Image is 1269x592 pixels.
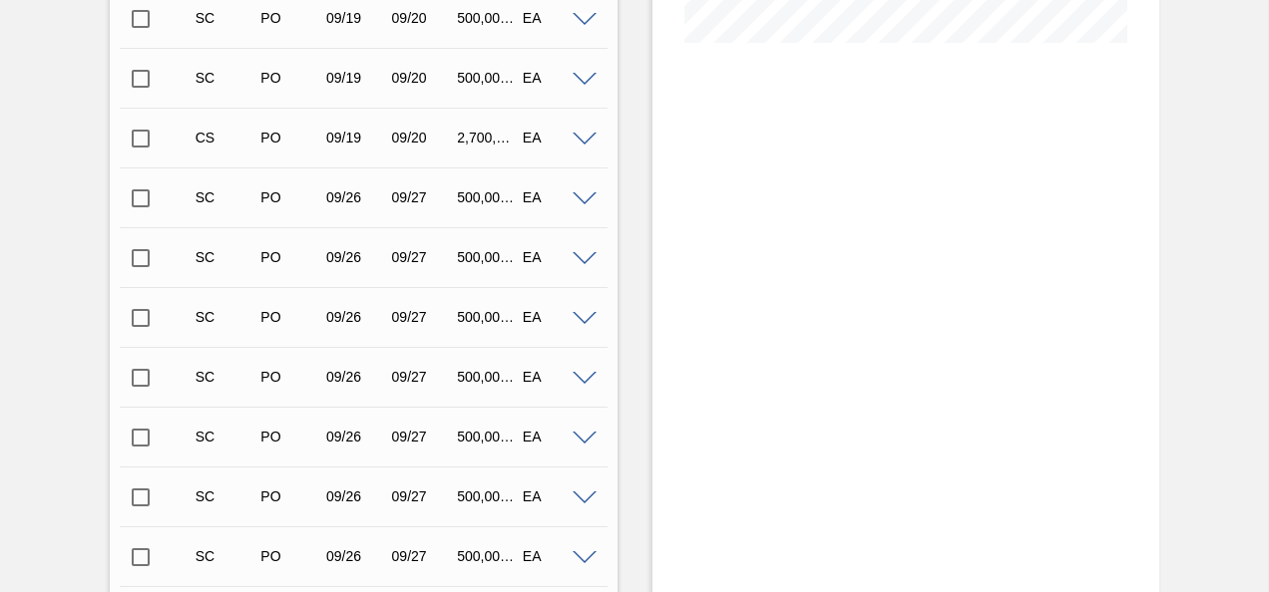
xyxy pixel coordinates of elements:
[452,130,522,146] div: 2,700,000.000
[518,309,588,325] div: EA
[191,488,260,504] div: Suggestion Created
[518,189,588,205] div: EA
[321,70,391,86] div: 09/19/2025
[452,249,522,265] div: 500,000.000
[321,130,391,146] div: 09/19/2025
[518,369,588,385] div: EA
[321,309,391,325] div: 09/26/2025
[387,249,457,265] div: 09/27/2025
[387,309,457,325] div: 09/27/2025
[255,189,325,205] div: Purchase order
[321,10,391,26] div: 09/19/2025
[191,70,260,86] div: Suggestion Created
[518,130,588,146] div: EA
[387,429,457,444] div: 09/27/2025
[255,548,325,564] div: Purchase order
[191,130,260,146] div: Changed Suggestion
[321,429,391,444] div: 09/26/2025
[387,70,457,86] div: 09/20/2025
[255,488,325,504] div: Purchase order
[387,10,457,26] div: 09/20/2025
[321,249,391,265] div: 09/26/2025
[191,369,260,385] div: Suggestion Created
[387,548,457,564] div: 09/27/2025
[452,548,522,564] div: 500,000.000
[387,488,457,504] div: 09/27/2025
[255,10,325,26] div: Purchase order
[387,189,457,205] div: 09/27/2025
[452,10,522,26] div: 500,000.000
[387,369,457,385] div: 09/27/2025
[518,429,588,444] div: EA
[518,70,588,86] div: EA
[452,189,522,205] div: 500,000.000
[321,488,391,504] div: 09/26/2025
[255,369,325,385] div: Purchase order
[255,130,325,146] div: Purchase order
[452,309,522,325] div: 500,000.000
[518,249,588,265] div: EA
[321,369,391,385] div: 09/26/2025
[518,10,588,26] div: EA
[255,429,325,444] div: Purchase order
[191,309,260,325] div: Suggestion Created
[321,548,391,564] div: 09/26/2025
[191,429,260,444] div: Suggestion Created
[452,369,522,385] div: 500,000.000
[452,429,522,444] div: 500,000.000
[255,249,325,265] div: Purchase order
[518,548,588,564] div: EA
[191,249,260,265] div: Suggestion Created
[191,189,260,205] div: Suggestion Created
[255,70,325,86] div: Purchase order
[452,70,522,86] div: 500,000.000
[387,130,457,146] div: 09/20/2025
[255,309,325,325] div: Purchase order
[452,488,522,504] div: 500,000.000
[518,488,588,504] div: EA
[191,548,260,564] div: Suggestion Created
[191,10,260,26] div: Suggestion Created
[321,189,391,205] div: 09/26/2025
